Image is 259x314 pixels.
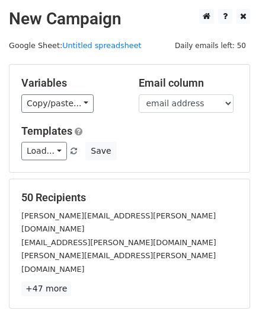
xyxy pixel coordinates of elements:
[171,41,250,50] a: Daily emails left: 50
[62,41,141,50] a: Untitled spreadsheet
[21,251,216,274] small: [PERSON_NAME][EMAIL_ADDRESS][PERSON_NAME][DOMAIN_NAME]
[21,125,72,137] a: Templates
[9,41,142,50] small: Google Sheet:
[21,142,67,160] a: Load...
[85,142,116,160] button: Save
[171,39,250,52] span: Daily emails left: 50
[21,211,216,234] small: [PERSON_NAME][EMAIL_ADDRESS][PERSON_NAME][DOMAIN_NAME]
[139,77,238,90] h5: Email column
[9,9,250,29] h2: New Campaign
[21,77,121,90] h5: Variables
[21,281,71,296] a: +47 more
[21,94,94,113] a: Copy/paste...
[21,238,216,247] small: [EMAIL_ADDRESS][PERSON_NAME][DOMAIN_NAME]
[21,191,238,204] h5: 50 Recipients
